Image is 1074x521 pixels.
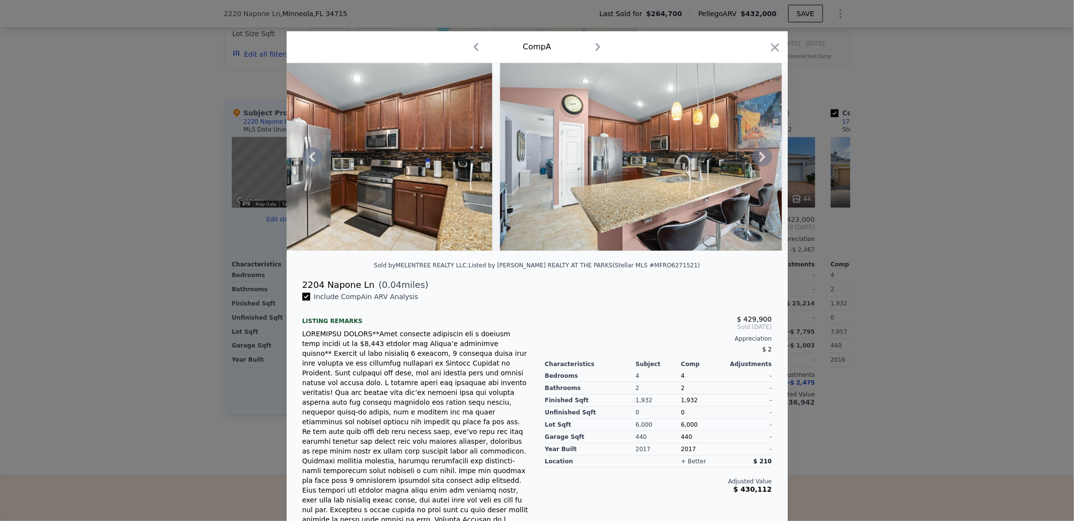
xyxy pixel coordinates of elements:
[545,419,636,431] div: Lot Sqft
[636,443,681,456] div: 2017
[545,382,636,394] div: Bathrooms
[727,382,772,394] div: -
[636,431,681,443] div: 440
[545,443,636,456] div: Year Built
[727,360,772,368] div: Adjustments
[500,63,782,251] img: Property Img
[681,397,698,404] span: 1,932
[636,419,681,431] div: 6,000
[681,434,692,440] span: 440
[681,443,727,456] div: 2017
[681,421,698,428] span: 6,000
[727,394,772,407] div: -
[545,431,636,443] div: Garage Sqft
[636,394,681,407] div: 1,932
[545,370,636,382] div: Bedrooms
[727,419,772,431] div: -
[636,407,681,419] div: 0
[681,360,727,368] div: Comp
[310,293,422,301] span: Include Comp A in ARV Analysis
[302,309,529,325] div: Listing remarks
[727,370,772,382] div: -
[382,280,402,290] span: 0.04
[375,278,429,292] span: ( miles)
[636,360,681,368] div: Subject
[681,382,727,394] div: 2
[754,458,772,465] span: $ 210
[636,382,681,394] div: 2
[545,335,772,343] div: Appreciation
[636,370,681,382] div: 4
[727,431,772,443] div: -
[469,262,700,269] div: Listed by [PERSON_NAME] REALTY AT THE PARKS (Stellar MLS #MFRO6271521)
[727,443,772,456] div: -
[545,456,636,468] div: location
[210,63,492,251] img: Property Img
[545,360,636,368] div: Characteristics
[374,262,469,269] div: Sold by MELENTREE REALTY LLC .
[545,323,772,331] span: Sold [DATE]
[737,315,772,323] span: $ 429,900
[302,278,375,292] div: 2204 Napone Ln
[762,346,772,353] span: $ 2
[727,407,772,419] div: -
[681,409,685,416] span: 0
[545,407,636,419] div: Unfinished Sqft
[681,372,685,379] span: 4
[681,457,706,465] div: + better
[733,485,772,493] span: $ 430,112
[523,41,551,53] div: Comp A
[545,394,636,407] div: Finished Sqft
[545,478,772,485] div: Adjusted Value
